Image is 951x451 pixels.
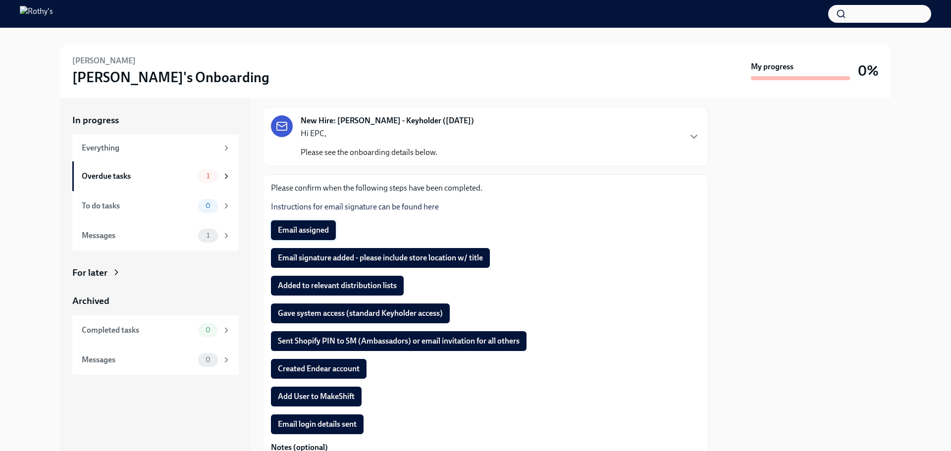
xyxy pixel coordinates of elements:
[200,202,216,209] span: 0
[72,315,239,345] a: Completed tasks0
[278,392,355,401] span: Add User to MakeShift
[72,191,239,221] a: To do tasks0
[278,253,483,263] span: Email signature added - please include store location w/ title
[301,147,437,158] p: Please see the onboarding details below.
[72,68,269,86] h3: [PERSON_NAME]'s Onboarding
[271,202,439,211] a: Instructions for email signature can be found here
[200,356,216,363] span: 0
[82,171,194,182] div: Overdue tasks
[200,326,216,334] span: 0
[278,336,520,346] span: Sent Shopify PIN to SM (Ambassadors) or email invitation for all others
[72,266,107,279] div: For later
[20,6,53,22] img: Rothy's
[271,276,404,296] button: Added to relevant distribution lists
[201,232,215,239] span: 1
[278,308,443,318] span: Gave system access (standard Keyholder access)
[751,61,793,72] strong: My progress
[271,303,450,323] button: Gave system access (standard Keyholder access)
[82,230,194,241] div: Messages
[82,200,194,211] div: To do tasks
[271,387,362,406] button: Add User to MakeShift
[72,114,239,127] a: In progress
[278,281,397,291] span: Added to relevant distribution lists
[301,128,437,139] p: Hi EPC,
[72,135,239,161] a: Everything
[72,345,239,375] a: Messages0
[72,295,239,307] a: Archived
[858,62,879,80] h3: 0%
[271,183,700,194] p: Please confirm when the following steps have been completed.
[72,161,239,191] a: Overdue tasks1
[201,172,215,180] span: 1
[271,359,367,379] button: Created Endear account
[271,331,527,351] button: Sent Shopify PIN to SM (Ambassadors) or email invitation for all others
[82,354,194,365] div: Messages
[278,419,357,429] span: Email login details sent
[82,143,218,153] div: Everything
[72,221,239,251] a: Messages1
[271,414,364,434] button: Email login details sent
[271,220,336,240] button: Email assigned
[278,225,329,235] span: Email assigned
[301,115,474,126] strong: New Hire: [PERSON_NAME] - Keyholder ([DATE])
[72,266,239,279] a: For later
[271,248,490,268] button: Email signature added - please include store location w/ title
[72,55,136,66] h6: [PERSON_NAME]
[278,364,360,374] span: Created Endear account
[82,325,194,336] div: Completed tasks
